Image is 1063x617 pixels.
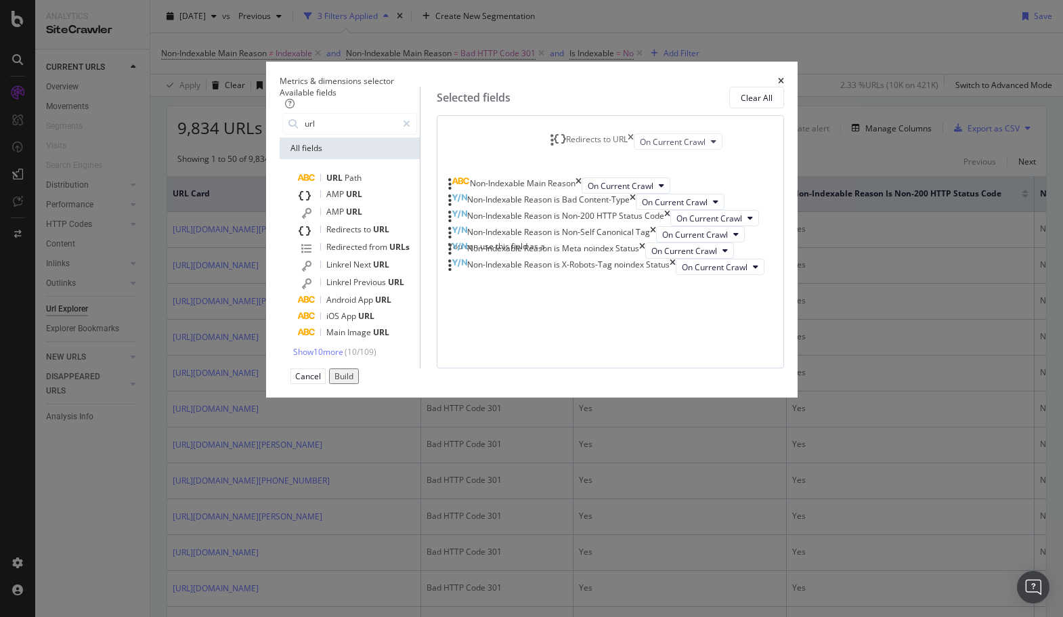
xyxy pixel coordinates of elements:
[353,276,388,288] span: Previous
[645,242,734,259] button: On Current Crawl
[326,310,341,322] span: iOS
[389,241,410,253] span: URLs
[373,224,389,235] span: URL
[353,259,373,270] span: Next
[682,261,747,273] span: On Current Crawl
[582,177,670,194] button: On Current Crawl
[467,226,650,242] div: Non-Indexable Reason is Non-Self Canonical Tag
[566,133,628,150] div: Redirects to URL
[358,294,375,305] span: App
[280,137,420,159] div: All fields
[639,242,645,259] div: times
[358,310,374,322] span: URL
[326,188,346,200] span: AMP
[470,177,576,194] div: Non-Indexable Main Reason
[640,136,706,148] span: On Current Crawl
[345,172,362,184] span: Path
[326,224,364,235] span: Redirects
[664,210,670,226] div: times
[670,259,676,275] div: times
[467,242,639,259] div: Non-Indexable Reason is Meta noindex Status
[290,368,326,384] button: Cancel
[729,87,784,108] button: Clear All
[650,226,656,242] div: times
[326,241,369,253] span: Redirected
[437,90,511,106] div: Selected fields
[280,75,394,87] div: Metrics & dimensions selector
[651,245,717,257] span: On Current Crawl
[341,310,358,322] span: App
[373,326,389,338] span: URL
[636,194,724,210] button: On Current Crawl
[326,276,353,288] span: Linkrel
[642,196,708,208] span: On Current Crawl
[347,326,373,338] span: Image
[741,92,773,104] div: Clear All
[375,294,391,305] span: URL
[326,206,346,217] span: AMP
[588,180,653,192] span: On Current Crawl
[329,368,359,384] button: Build
[550,133,800,150] div: Redirects to URLtimesOn Current Crawl
[656,226,745,242] button: On Current Crawl
[634,133,722,150] button: On Current Crawl
[676,259,764,275] button: On Current Crawl
[448,194,773,210] div: Non-Indexable Reason is Bad Content-TypetimesOn Current Crawl
[345,346,376,358] span: ( 10 / 109 )
[326,294,358,305] span: Android
[676,213,742,224] span: On Current Crawl
[467,259,670,275] div: Non-Indexable Reason is X-Robots-Tag noindex Status
[303,114,397,134] input: Search by field name
[326,259,353,270] span: Linkrel
[448,210,773,226] div: Non-Indexable Reason is Non-200 HTTP Status CodetimesOn Current Crawl
[448,177,773,194] div: Non-Indexable Main ReasontimesOn Current Crawl
[280,87,420,98] div: Available fields
[448,226,773,242] div: Non-Indexable Reason is Non-Self Canonical TagtimesOn Current Crawl
[388,276,404,288] span: URL
[467,194,630,210] div: Non-Indexable Reason is Bad Content-Type
[1017,571,1049,603] div: Open Intercom Messenger
[346,188,362,200] span: URL
[326,326,347,338] span: Main
[630,194,636,210] div: times
[334,370,353,382] div: Build
[778,75,784,87] div: times
[364,224,373,235] span: to
[448,259,773,275] div: Non-Indexable Reason is X-Robots-Tag noindex StatustimesOn Current Crawl
[576,177,582,194] div: times
[266,62,798,398] div: modal
[293,346,343,358] span: Show 10 more
[662,229,728,240] span: On Current Crawl
[467,210,664,226] div: Non-Indexable Reason is Non-200 HTTP Status Code
[670,210,759,226] button: On Current Crawl
[326,172,345,184] span: URL
[369,241,389,253] span: from
[448,242,773,259] div: Non-Indexable Reason is Meta noindex StatustimesOn Current Crawl
[628,133,634,150] div: times
[373,259,389,270] span: URL
[346,206,362,217] span: URL
[295,370,321,382] div: Cancel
